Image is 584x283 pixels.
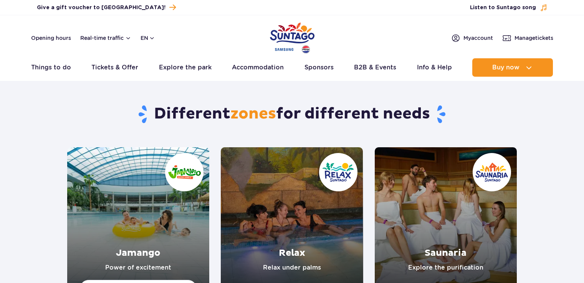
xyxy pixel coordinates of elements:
span: Buy now [492,64,519,71]
a: B2B & Events [354,58,396,77]
a: Managetickets [502,33,553,43]
span: Listen to Suntago song [470,4,536,12]
h1: Different for different needs [67,104,517,124]
span: Give a gift voucher to [GEOGRAPHIC_DATA]! [37,4,165,12]
span: zones [230,104,276,123]
button: en [141,34,155,42]
span: My account [463,34,493,42]
a: Accommodation [232,58,284,77]
a: Explore the park [159,58,212,77]
button: Buy now [472,58,553,77]
a: Info & Help [417,58,452,77]
a: Tickets & Offer [91,58,138,77]
a: Sponsors [304,58,334,77]
a: Opening hours [31,34,71,42]
a: Things to do [31,58,71,77]
a: Park of Poland [270,19,314,54]
button: Listen to Suntago song [470,4,548,12]
span: Manage tickets [515,34,553,42]
a: Give a gift voucher to [GEOGRAPHIC_DATA]! [37,2,176,13]
button: Real-time traffic [80,35,131,41]
a: Myaccount [451,33,493,43]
